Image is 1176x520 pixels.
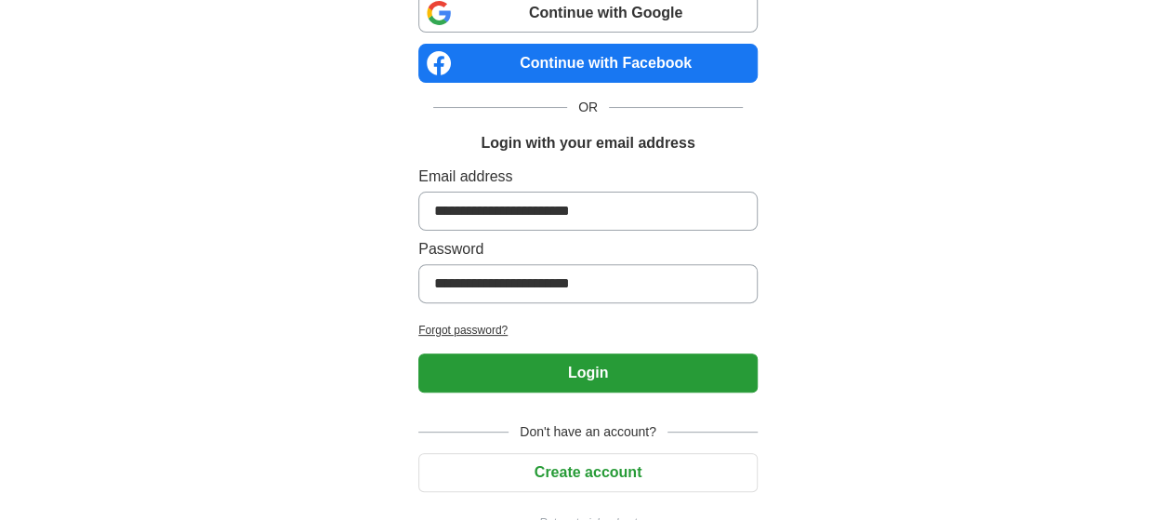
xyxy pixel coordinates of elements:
span: Don't have an account? [509,422,667,442]
button: Login [418,353,758,393]
a: Create account [418,464,758,480]
a: Forgot password? [418,322,758,339]
h1: Login with your email address [481,132,694,154]
span: OR [567,98,609,117]
label: Email address [418,166,758,188]
a: Continue with Facebook [418,44,758,83]
label: Password [418,238,758,260]
button: Create account [418,453,758,492]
